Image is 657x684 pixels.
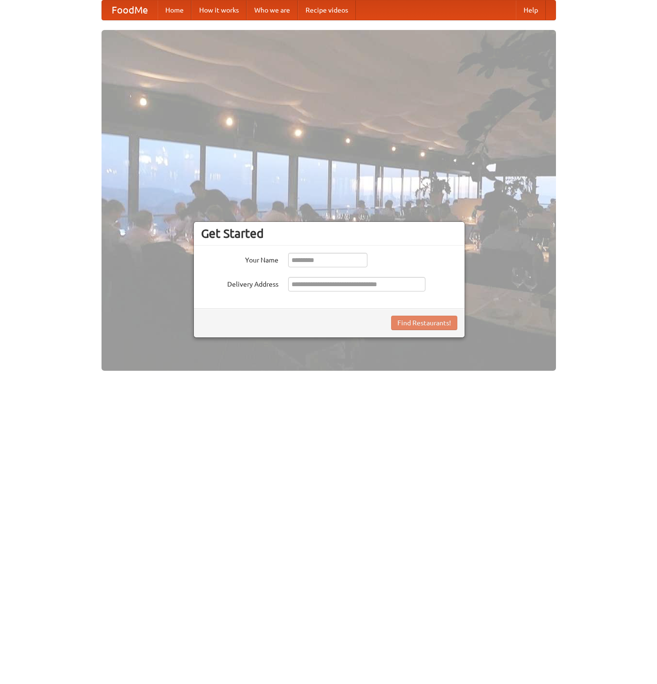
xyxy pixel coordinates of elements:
[201,253,278,265] label: Your Name
[201,226,457,241] h3: Get Started
[201,277,278,289] label: Delivery Address
[102,0,158,20] a: FoodMe
[191,0,247,20] a: How it works
[516,0,546,20] a: Help
[298,0,356,20] a: Recipe videos
[247,0,298,20] a: Who we are
[158,0,191,20] a: Home
[391,316,457,330] button: Find Restaurants!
